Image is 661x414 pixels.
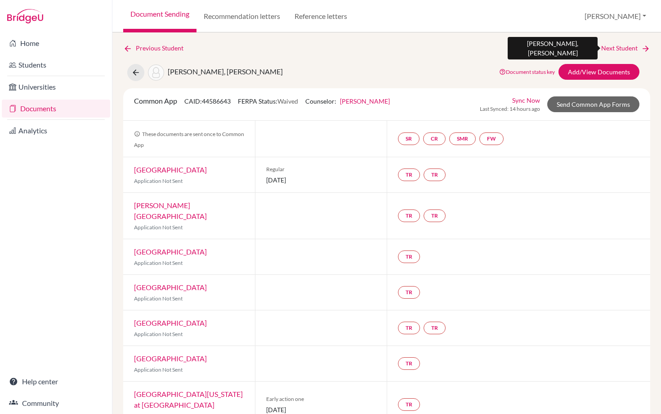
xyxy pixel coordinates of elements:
[7,9,43,23] img: Bridge-U
[2,122,110,140] a: Analytics
[184,97,231,105] span: CAID: 44586643
[512,96,540,105] a: Sync Now
[398,168,420,181] a: TR
[424,168,446,181] a: TR
[2,34,110,52] a: Home
[266,165,376,173] span: Regular
[134,96,177,105] span: Common App
[2,373,110,391] a: Help center
[134,354,207,363] a: [GEOGRAPHIC_DATA]
[547,96,639,112] a: Send Common App Forms
[398,322,420,334] a: TR
[134,177,183,184] span: Application Not Sent
[424,322,446,334] a: TR
[168,67,283,76] span: [PERSON_NAME], [PERSON_NAME]
[134,165,207,174] a: [GEOGRAPHIC_DATA]
[305,97,390,105] span: Counselor:
[508,37,598,59] div: [PERSON_NAME], [PERSON_NAME]
[134,131,244,148] span: These documents are sent once to Common App
[581,8,650,25] button: [PERSON_NAME]
[134,390,243,409] a: [GEOGRAPHIC_DATA][US_STATE] at [GEOGRAPHIC_DATA]
[2,100,110,118] a: Documents
[266,395,376,403] span: Early action one
[479,132,504,145] a: FW
[134,201,207,220] a: [PERSON_NAME][GEOGRAPHIC_DATA]
[424,209,446,222] a: TR
[499,68,555,75] a: Document status key
[134,259,183,266] span: Application Not Sent
[134,295,183,302] span: Application Not Sent
[423,132,446,145] a: CR
[134,224,183,231] span: Application Not Sent
[2,78,110,96] a: Universities
[398,209,420,222] a: TR
[398,132,420,145] a: SR
[449,132,476,145] a: SMR
[134,247,207,256] a: [GEOGRAPHIC_DATA]
[134,318,207,327] a: [GEOGRAPHIC_DATA]
[480,105,540,113] span: Last Synced: 14 hours ago
[2,394,110,412] a: Community
[277,97,298,105] span: Waived
[123,43,191,53] a: Previous Student
[340,97,390,105] a: [PERSON_NAME]
[398,286,420,299] a: TR
[134,366,183,373] span: Application Not Sent
[238,97,298,105] span: FERPA Status:
[134,283,207,291] a: [GEOGRAPHIC_DATA]
[398,357,420,370] a: TR
[2,56,110,74] a: Students
[558,64,639,80] a: Add/View Documents
[398,250,420,263] a: TR
[398,398,420,411] a: TR
[266,175,376,185] span: [DATE]
[601,43,650,53] a: Next Student
[134,331,183,337] span: Application Not Sent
